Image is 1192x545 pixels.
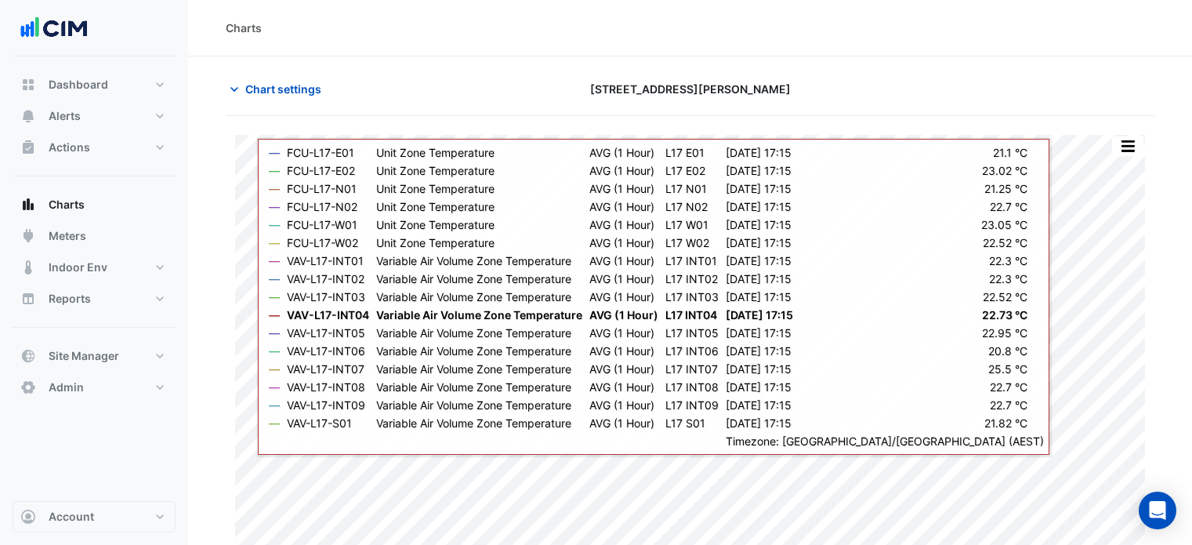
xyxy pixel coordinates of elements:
[13,372,176,403] button: Admin
[13,252,176,283] button: Indoor Env
[49,291,91,307] span: Reports
[49,140,90,155] span: Actions
[13,340,176,372] button: Site Manager
[20,108,36,124] app-icon: Alerts
[49,509,94,525] span: Account
[49,348,119,364] span: Site Manager
[20,140,36,155] app-icon: Actions
[49,260,107,275] span: Indoor Env
[1112,136,1143,156] button: More Options
[13,189,176,220] button: Charts
[49,380,84,395] span: Admin
[49,77,108,93] span: Dashboard
[20,348,36,364] app-icon: Site Manager
[49,108,81,124] span: Alerts
[49,197,85,213] span: Charts
[20,77,36,93] app-icon: Dashboard
[13,283,176,314] button: Reports
[19,13,89,44] img: Company Logo
[13,220,176,252] button: Meters
[20,260,36,275] app-icon: Indoor Env
[13,132,176,163] button: Actions
[20,197,36,213] app-icon: Charts
[226,20,262,36] div: Charts
[13,501,176,532] button: Account
[20,291,36,307] app-icon: Reports
[590,81,791,97] span: [STREET_ADDRESS][PERSON_NAME]
[1139,492,1176,529] div: Open Intercom Messenger
[20,228,36,244] app-icon: Meters
[13,69,176,100] button: Dashboard
[49,228,86,244] span: Meters
[20,380,36,395] app-icon: Admin
[13,100,176,132] button: Alerts
[226,75,332,103] button: Chart settings
[245,81,321,97] span: Chart settings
